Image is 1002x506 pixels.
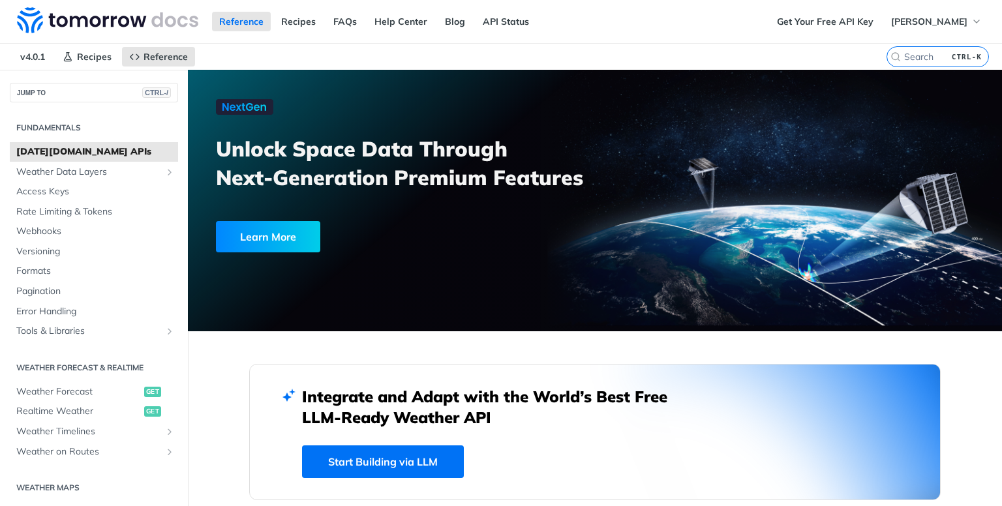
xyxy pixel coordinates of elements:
a: API Status [476,12,536,31]
a: Error Handling [10,302,178,321]
svg: Search [890,52,901,62]
span: v4.0.1 [13,47,52,67]
h2: Weather Forecast & realtime [10,362,178,374]
a: Pagination [10,282,178,301]
span: [PERSON_NAME] [891,16,967,27]
a: Weather Data LayersShow subpages for Weather Data Layers [10,162,178,182]
button: JUMP TOCTRL-/ [10,83,178,102]
button: [PERSON_NAME] [884,12,989,31]
a: Weather Forecastget [10,382,178,402]
a: Recipes [274,12,323,31]
a: FAQs [326,12,364,31]
img: Tomorrow.io Weather API Docs [17,7,198,33]
a: Access Keys [10,182,178,201]
a: Webhooks [10,222,178,241]
span: Rate Limiting & Tokens [16,205,175,218]
button: Show subpages for Weather Data Layers [164,167,175,177]
span: Formats [16,265,175,278]
a: Reference [122,47,195,67]
a: Learn More [216,221,530,252]
span: Weather Forecast [16,385,141,398]
h3: Unlock Space Data Through Next-Generation Premium Features [216,134,609,192]
span: [DATE][DOMAIN_NAME] APIs [16,145,175,158]
span: Reference [144,51,188,63]
button: Show subpages for Weather on Routes [164,447,175,457]
a: Versioning [10,242,178,261]
a: Get Your Free API Key [770,12,881,31]
a: Weather on RoutesShow subpages for Weather on Routes [10,442,178,462]
kbd: CTRL-K [949,50,985,63]
a: Weather TimelinesShow subpages for Weather Timelines [10,422,178,441]
span: Versioning [16,245,175,258]
a: Recipes [55,47,119,67]
a: Formats [10,261,178,281]
h2: Integrate and Adapt with the World’s Best Free LLM-Ready Weather API [302,386,687,428]
a: Blog [438,12,472,31]
div: Learn More [216,221,320,252]
span: Error Handling [16,305,175,318]
a: Realtime Weatherget [10,402,178,421]
span: get [144,406,161,417]
h2: Weather Maps [10,482,178,494]
span: Weather Data Layers [16,166,161,179]
a: Help Center [367,12,434,31]
span: Webhooks [16,225,175,238]
span: Weather Timelines [16,425,161,438]
span: Access Keys [16,185,175,198]
button: Show subpages for Tools & Libraries [164,326,175,336]
h2: Fundamentals [10,122,178,134]
a: Reference [212,12,271,31]
span: CTRL-/ [142,87,171,98]
a: Rate Limiting & Tokens [10,202,178,222]
a: [DATE][DOMAIN_NAME] APIs [10,142,178,162]
span: Weather on Routes [16,445,161,458]
img: NextGen [216,99,273,115]
span: Pagination [16,285,175,298]
button: Show subpages for Weather Timelines [164,426,175,437]
span: get [144,387,161,397]
span: Realtime Weather [16,405,141,418]
a: Tools & LibrariesShow subpages for Tools & Libraries [10,321,178,341]
a: Start Building via LLM [302,445,464,478]
span: Recipes [77,51,112,63]
span: Tools & Libraries [16,325,161,338]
